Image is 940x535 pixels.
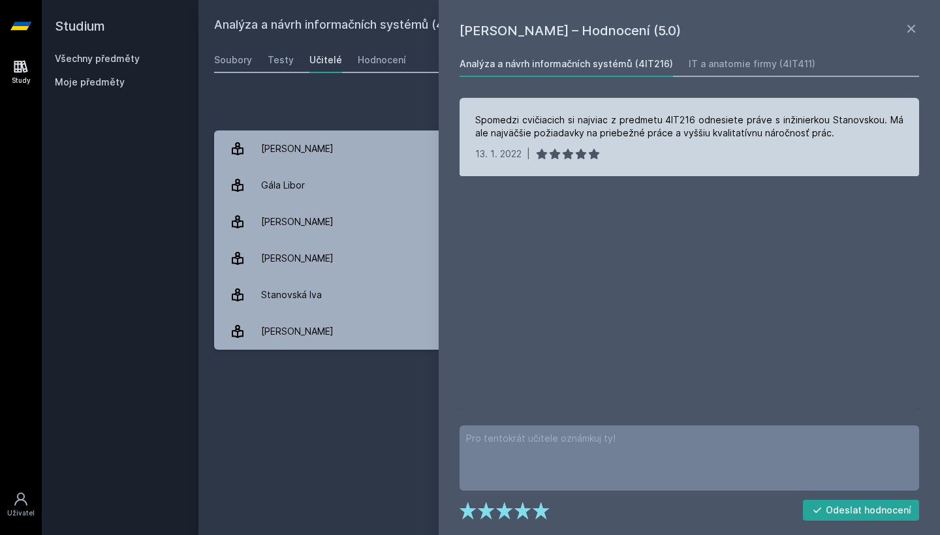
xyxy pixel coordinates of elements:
a: Učitelé [309,47,342,73]
div: Soubory [214,53,252,67]
a: Hodnocení [358,47,406,73]
div: [PERSON_NAME] [261,318,334,344]
div: Study [12,76,31,85]
a: [PERSON_NAME] 1 hodnocení 5.0 [214,204,924,240]
div: [PERSON_NAME] [261,245,334,271]
a: [PERSON_NAME] 1 hodnocení 5.0 [214,240,924,277]
div: | [527,147,530,160]
div: Stanovská Iva [261,282,322,308]
a: Study [3,52,39,92]
h2: Analýza a návrh informačních systémů (4IT216) [214,16,778,37]
div: [PERSON_NAME] [261,136,334,162]
a: Gála Libor 1 hodnocení 5.0 [214,167,924,204]
div: Uživatel [7,508,35,518]
span: Moje předměty [55,76,125,89]
div: 13. 1. 2022 [475,147,522,160]
a: Testy [268,47,294,73]
div: Spomedzi cvičiacich si najviac z predmetu 4IT216 odnesiete práve s inžinierkou Stanovskou. Má ale... [475,114,903,140]
a: [PERSON_NAME] 8 hodnocení 4.9 [214,130,924,167]
a: Stanovská Iva 1 hodnocení 5.0 [214,277,924,313]
div: Hodnocení [358,53,406,67]
div: Učitelé [309,53,342,67]
a: Uživatel [3,485,39,525]
div: Testy [268,53,294,67]
a: Všechny předměty [55,53,140,64]
div: [PERSON_NAME] [261,209,334,235]
div: Gála Libor [261,172,305,198]
a: Soubory [214,47,252,73]
a: [PERSON_NAME] 2 hodnocení 4.5 [214,313,924,350]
